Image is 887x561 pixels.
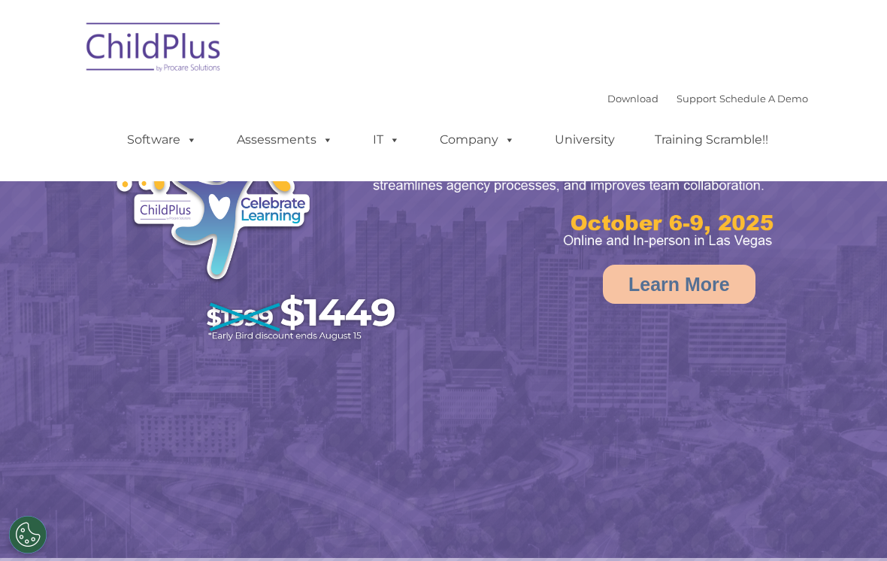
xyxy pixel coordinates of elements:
font: | [607,92,808,105]
a: Learn More [603,265,755,304]
a: Training Scramble!! [640,125,783,155]
a: Schedule A Demo [719,92,808,105]
a: Assessments [222,125,348,155]
a: Software [112,125,212,155]
a: IT [358,125,415,155]
a: Company [425,125,530,155]
button: Cookies Settings [9,516,47,553]
a: Support [677,92,716,105]
iframe: Chat Widget [812,489,887,561]
a: Download [607,92,658,105]
a: University [540,125,630,155]
img: ChildPlus by Procare Solutions [79,12,229,87]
